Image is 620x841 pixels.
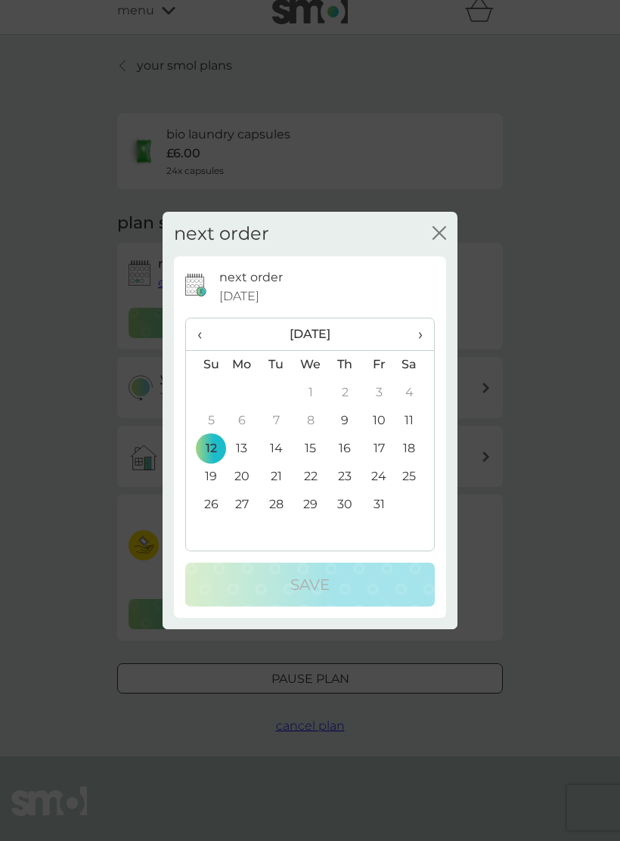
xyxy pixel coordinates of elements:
[293,435,328,463] td: 15
[396,463,434,491] td: 25
[186,350,225,379] th: Su
[293,407,328,435] td: 8
[259,407,293,435] td: 7
[396,407,434,435] td: 11
[290,573,330,597] p: Save
[293,350,328,379] th: We
[186,491,225,519] td: 26
[186,407,225,435] td: 5
[328,379,362,407] td: 2
[174,223,269,245] h2: next order
[328,350,362,379] th: Th
[293,463,328,491] td: 22
[362,463,396,491] td: 24
[293,491,328,519] td: 29
[293,379,328,407] td: 1
[185,563,435,607] button: Save
[362,435,396,463] td: 17
[328,435,362,463] td: 16
[328,463,362,491] td: 23
[396,379,434,407] td: 4
[197,318,213,350] span: ‹
[186,435,225,463] td: 12
[225,350,259,379] th: Mo
[362,491,396,519] td: 31
[259,435,293,463] td: 14
[362,379,396,407] td: 3
[432,226,446,242] button: close
[225,491,259,519] td: 27
[225,463,259,491] td: 20
[396,435,434,463] td: 18
[259,463,293,491] td: 21
[396,350,434,379] th: Sa
[328,491,362,519] td: 30
[362,350,396,379] th: Fr
[328,407,362,435] td: 9
[219,268,283,287] p: next order
[225,318,396,351] th: [DATE]
[225,407,259,435] td: 6
[225,435,259,463] td: 13
[362,407,396,435] td: 10
[259,350,293,379] th: Tu
[186,463,225,491] td: 19
[219,287,259,306] span: [DATE]
[408,318,423,350] span: ›
[259,491,293,519] td: 28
